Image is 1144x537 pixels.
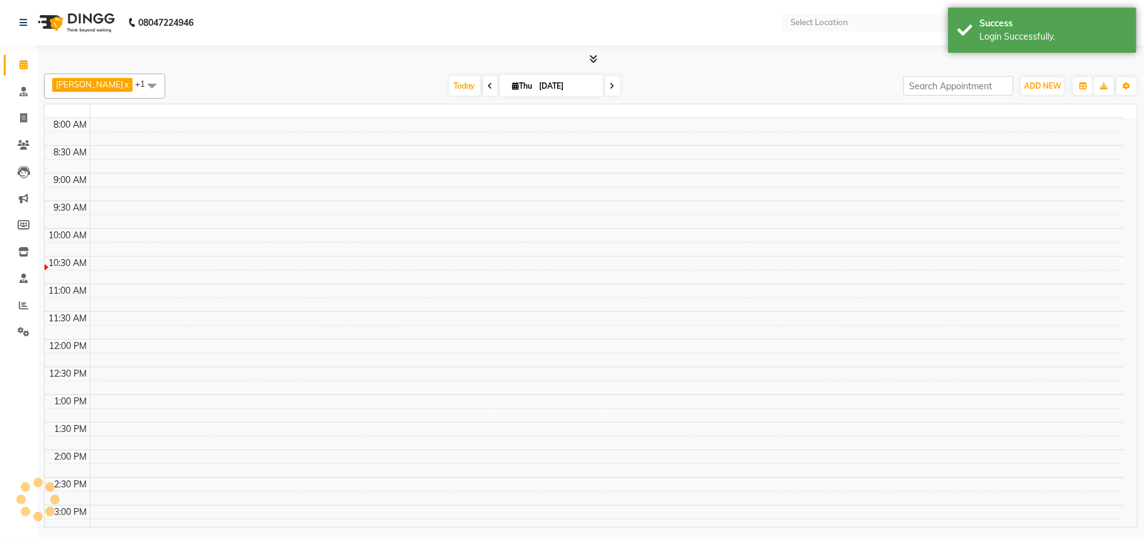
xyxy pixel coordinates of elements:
div: 12:00 PM [47,340,90,353]
a: x [123,79,129,89]
div: 11:30 AM [46,312,90,325]
span: +1 [135,79,155,89]
div: 10:00 AM [46,229,90,242]
span: ADD NEW [1024,81,1061,91]
div: 3:00 PM [52,506,90,519]
span: [PERSON_NAME] [56,79,123,89]
div: 2:00 PM [52,450,90,463]
div: 11:00 AM [46,284,90,297]
div: Select Location [790,16,848,29]
input: 2025-09-04 [536,77,599,96]
div: 2:30 PM [52,478,90,491]
div: 12:30 PM [47,367,90,380]
div: Login Successfully. [979,30,1127,43]
div: 8:30 AM [52,146,90,159]
div: 9:00 AM [52,174,90,187]
div: 1:00 PM [52,395,90,408]
div: 1:30 PM [52,423,90,436]
input: Search Appointment [903,76,1013,96]
img: logo [32,5,118,40]
div: 10:30 AM [46,257,90,270]
span: Thu [509,81,536,91]
div: 8:00 AM [52,118,90,131]
div: 9:30 AM [52,201,90,214]
button: ADD NEW [1021,77,1064,95]
b: 08047224946 [138,5,193,40]
span: Today [449,76,481,96]
div: Success [979,17,1127,30]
